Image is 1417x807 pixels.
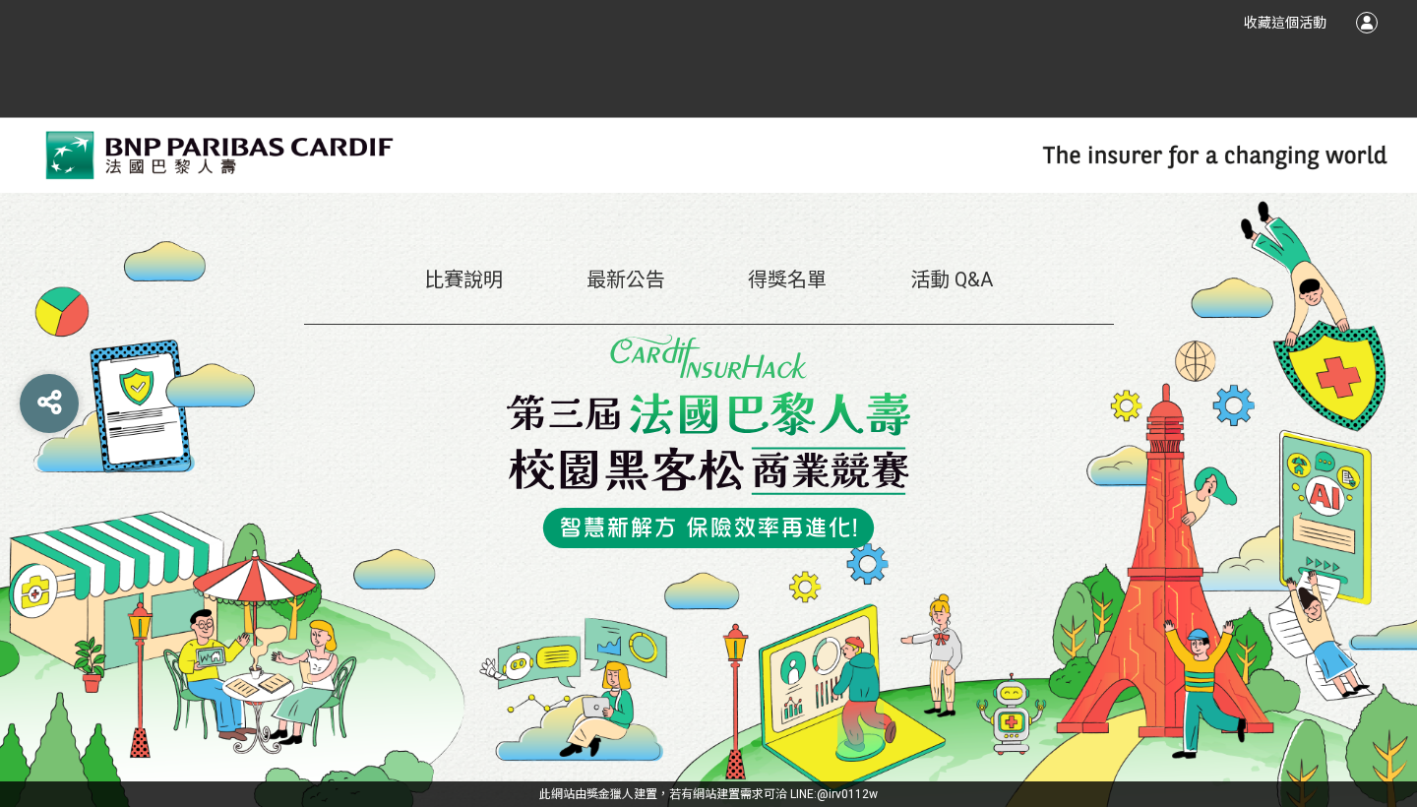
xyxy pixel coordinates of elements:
a: 此網站由獎金獵人建置，若有網站建置需求 [539,787,764,801]
a: 最新公告 [586,268,665,291]
a: 得獎名單 [748,268,827,291]
img: Slogan [507,335,910,548]
span: 可洽 LINE: [539,787,878,801]
a: 活動 Q&A [910,268,993,291]
a: 比賽說明 [424,268,503,291]
a: @irv0112w [817,787,878,801]
span: 收藏這個活動 [1244,15,1326,31]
